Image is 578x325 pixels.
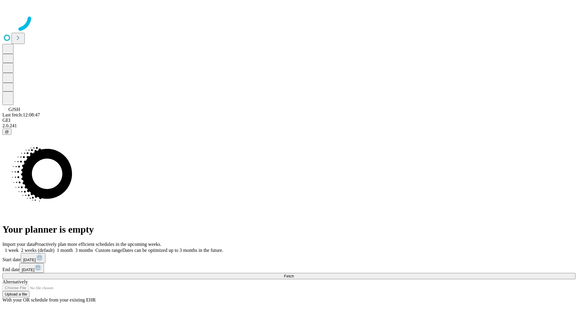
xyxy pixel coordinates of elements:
[2,123,576,128] div: 2.0.241
[2,112,40,117] span: Last fetch: 12:08:47
[2,279,28,284] span: Alternatively
[2,263,576,273] div: End date
[2,297,96,302] span: With your OR schedule from your existing EHR
[95,248,122,253] span: Custom range
[2,118,576,123] div: GEI
[284,274,294,278] span: Fetch
[21,253,45,263] button: [DATE]
[23,258,36,262] span: [DATE]
[2,242,35,247] span: Import your data
[2,128,11,135] button: @
[2,273,576,279] button: Fetch
[122,248,223,253] span: Dates can be optimized up to 3 months in the future.
[2,253,576,263] div: Start date
[19,263,44,273] button: [DATE]
[8,107,20,112] span: GJSH
[21,248,54,253] span: 2 weeks (default)
[5,129,9,134] span: @
[35,242,161,247] span: Proactively plan more efficient schedules in the upcoming weeks.
[57,248,73,253] span: 1 month
[2,224,576,235] h1: Your planner is empty
[22,268,34,272] span: [DATE]
[2,291,30,297] button: Upload a file
[75,248,93,253] span: 3 months
[5,248,19,253] span: 1 week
